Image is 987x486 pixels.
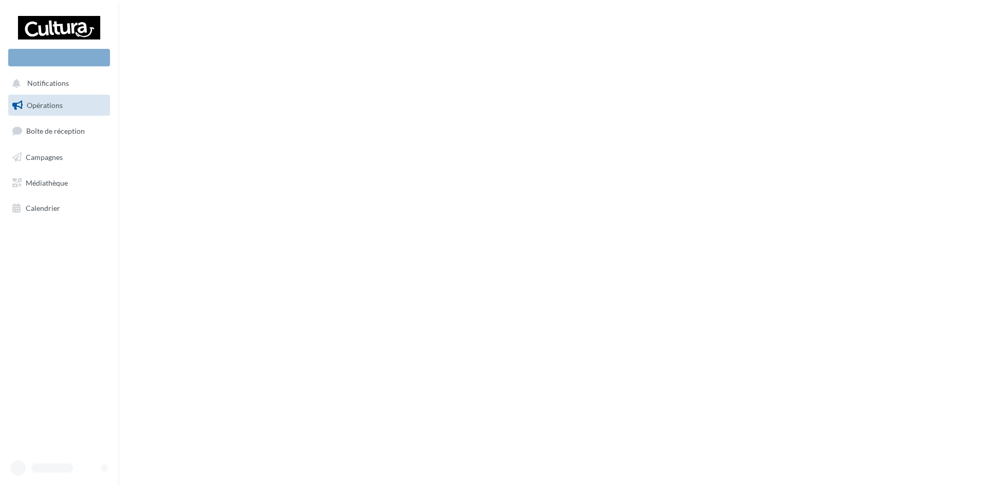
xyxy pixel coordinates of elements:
span: Calendrier [26,204,60,212]
span: Campagnes [26,153,63,161]
a: Boîte de réception [6,120,112,142]
span: Médiathèque [26,178,68,187]
a: Campagnes [6,147,112,168]
span: Boîte de réception [26,127,85,135]
a: Opérations [6,95,112,116]
a: Médiathèque [6,172,112,194]
span: Notifications [27,79,69,88]
span: Opérations [27,101,63,110]
div: Nouvelle campagne [8,49,110,66]
a: Calendrier [6,197,112,219]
